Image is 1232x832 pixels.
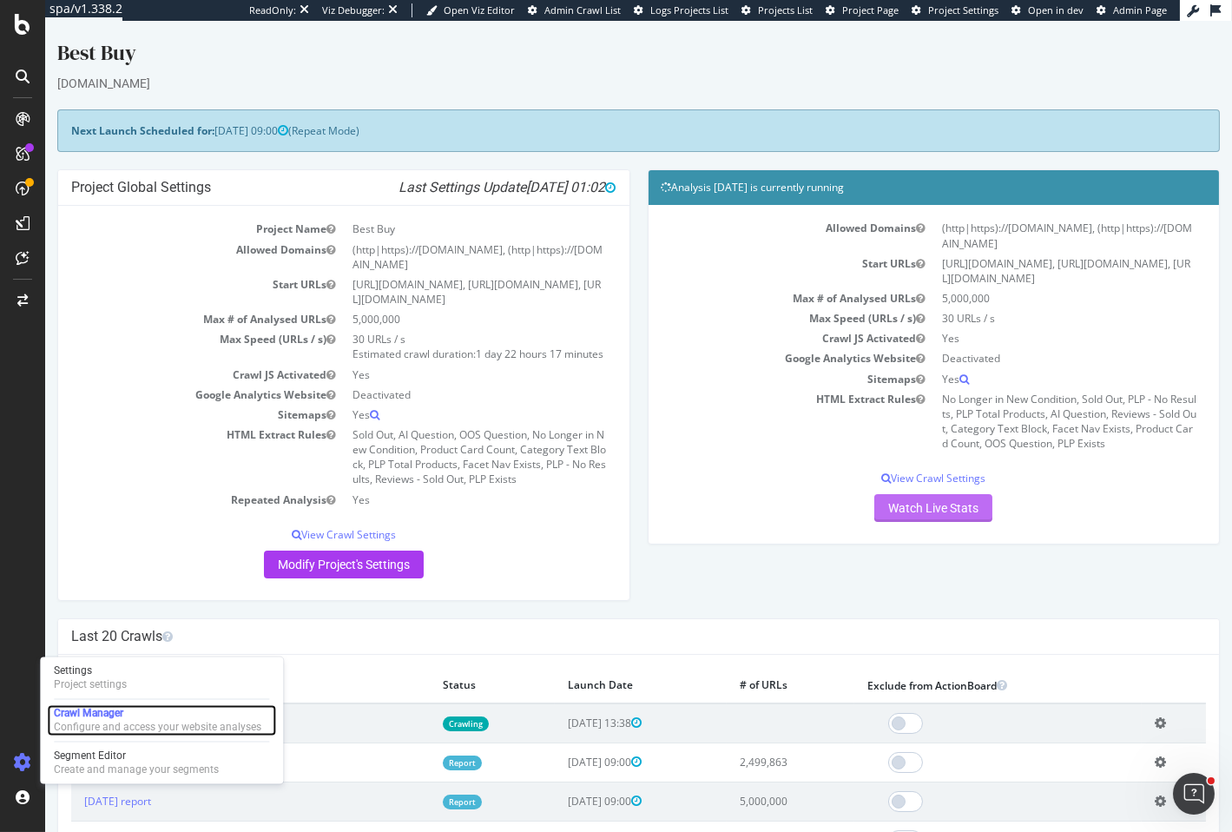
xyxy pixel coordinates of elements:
iframe: Intercom live chat [1173,773,1215,815]
h4: Analysis [DATE] is currently running [616,158,1162,175]
a: Projects List [741,3,813,17]
td: Sold Out, AI Question, OOS Question, No Longer in New Condition, Product Card Count, Category Tex... [299,404,571,469]
th: Launch Date [510,647,682,683]
a: Open in dev [1011,3,1084,17]
div: [DOMAIN_NAME] [12,54,1175,71]
a: Watch Live Stats [829,473,947,501]
td: HTML Extract Rules [616,368,889,433]
a: Project Settings [912,3,998,17]
td: Yes [299,384,571,404]
td: Sitemaps [26,384,299,404]
a: Report [398,735,437,749]
th: Exclude from ActionBoard [809,647,1096,683]
a: Open Viz Editor [426,3,515,17]
a: Project Page [826,3,899,17]
span: [DATE] 01:02 [482,158,571,175]
i: Last Settings Update [354,158,571,175]
span: Projects List [758,3,813,17]
td: Project Name [26,198,299,218]
td: Allowed Domains [26,219,299,254]
th: # of URLs [682,647,809,683]
div: Segment Editor [54,749,219,763]
td: Allowed Domains [616,197,889,232]
td: Max Speed (URLs / s) [26,308,299,343]
td: Yes [299,344,571,364]
td: Deactivated [299,364,571,384]
span: Project Page [842,3,899,17]
td: [URL][DOMAIN_NAME], [URL][DOMAIN_NAME], [URL][DOMAIN_NAME] [888,233,1161,267]
a: Report [398,774,437,789]
span: Open in dev [1028,3,1084,17]
th: Analysis [26,647,385,683]
div: ReadOnly: [249,3,296,17]
a: Admin Page [1097,3,1167,17]
div: Settings [54,664,127,678]
div: Crawl Manager [54,707,261,721]
div: Project settings [54,678,127,692]
td: Deactivated [888,327,1161,347]
div: Configure and access your website analyses [54,721,261,735]
td: Yes [299,469,571,489]
td: (http|https)://[DOMAIN_NAME], (http|https)://[DOMAIN_NAME] [299,219,571,254]
td: 30 URLs / s [888,287,1161,307]
div: Best Buy [12,17,1175,54]
td: Google Analytics Website [26,364,299,384]
th: Status [385,647,509,683]
p: View Crawl Settings [26,506,571,521]
div: (Repeat Mode) [12,89,1175,131]
td: 30 URLs / s Estimated crawl duration: [299,308,571,343]
a: Logs Projects List [634,3,728,17]
a: [DATE] report [39,734,106,749]
h4: Project Global Settings [26,158,571,175]
span: [DATE] 09:00 [523,734,596,749]
a: [DATE] report [39,773,106,788]
td: Best Buy [299,198,571,218]
td: Max Speed (URLs / s) [616,287,889,307]
a: Modify Project's Settings [219,530,379,558]
td: Start URLs [616,233,889,267]
strong: Next Launch Scheduled for: [26,102,169,117]
td: Google Analytics Website [616,327,889,347]
a: Segment EditorCreate and manage your segments [47,748,276,779]
td: No Longer in New Condition, Sold Out, PLP - No Results, PLP Total Products, AI Question, Reviews ... [888,368,1161,433]
td: Yes [888,307,1161,327]
a: Crawling [398,696,444,710]
td: 2,499,863 [682,722,809,761]
td: Max # of Analysed URLs [616,267,889,287]
td: Sitemaps [616,348,889,368]
td: Repeated Analysis [26,469,299,489]
td: 5,000,000 [888,267,1161,287]
span: Project Settings [928,3,998,17]
p: View Crawl Settings [616,450,1162,465]
td: Max # of Analysed URLs [26,288,299,308]
span: Open Viz Editor [444,3,515,17]
span: Logs Projects List [650,3,728,17]
span: [DATE] 13:38 [523,695,596,710]
td: HTML Extract Rules [26,404,299,469]
h4: Last 20 Crawls [26,607,1161,624]
td: Crawl JS Activated [616,307,889,327]
a: SettingsProject settings [47,663,276,694]
div: Create and manage your segments [54,763,219,777]
span: Admin Page [1113,3,1167,17]
span: 1 day 22 hours 17 minutes [431,326,558,340]
td: Yes [888,348,1161,368]
td: [URL][DOMAIN_NAME], [URL][DOMAIN_NAME], [URL][DOMAIN_NAME] [299,254,571,288]
a: [DATE] crawl [39,695,102,710]
td: Crawl JS Activated [26,344,299,364]
a: Crawl ManagerConfigure and access your website analyses [47,705,276,736]
td: (http|https)://[DOMAIN_NAME], (http|https)://[DOMAIN_NAME] [888,197,1161,232]
span: [DATE] 09:00 [523,773,596,788]
td: Start URLs [26,254,299,288]
td: 5,000,000 [682,761,809,800]
span: [DATE] 09:00 [169,102,243,117]
span: Admin Crawl List [544,3,621,17]
a: Admin Crawl List [528,3,621,17]
td: 5,000,000 [299,288,571,308]
div: Viz Debugger: [322,3,385,17]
